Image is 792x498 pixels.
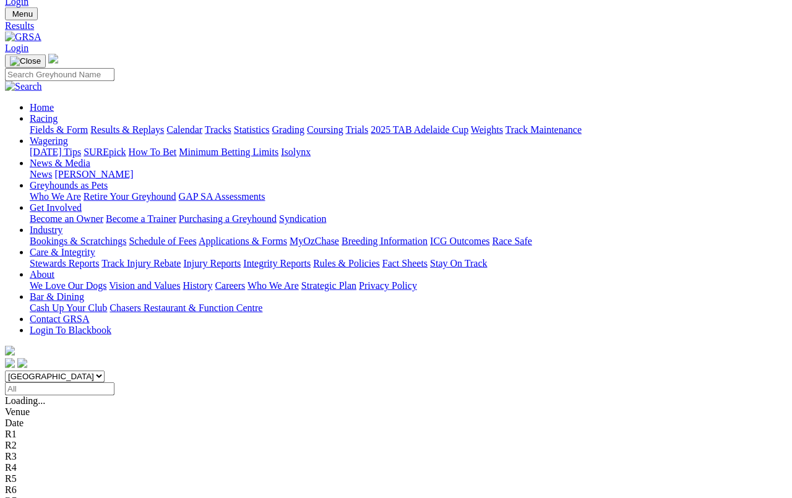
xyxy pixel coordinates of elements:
[5,20,787,32] a: Results
[281,147,311,157] a: Isolynx
[313,258,380,268] a: Rules & Policies
[30,191,81,202] a: Who We Are
[205,124,231,135] a: Tracks
[183,280,212,291] a: History
[5,440,787,451] div: R2
[30,213,787,225] div: Get Involved
[30,225,62,235] a: Industry
[110,303,262,313] a: Chasers Restaurant & Function Centre
[430,236,489,246] a: ICG Outcomes
[30,169,52,179] a: News
[506,124,582,135] a: Track Maintenance
[90,124,164,135] a: Results & Replays
[30,135,68,146] a: Wagering
[30,191,787,202] div: Greyhounds as Pets
[247,280,299,291] a: Who We Are
[5,32,41,43] img: GRSA
[30,303,107,313] a: Cash Up Your Club
[179,213,277,224] a: Purchasing a Greyhound
[30,180,108,191] a: Greyhounds as Pets
[129,147,177,157] a: How To Bet
[5,382,114,395] input: Select date
[30,158,90,168] a: News & Media
[5,418,787,429] div: Date
[30,236,126,246] a: Bookings & Scratchings
[290,236,339,246] a: MyOzChase
[30,124,88,135] a: Fields & Form
[30,258,99,268] a: Stewards Reports
[84,191,176,202] a: Retire Your Greyhound
[5,451,787,462] div: R3
[30,147,81,157] a: [DATE] Tips
[101,258,181,268] a: Track Injury Rebate
[30,213,103,224] a: Become an Owner
[48,54,58,64] img: logo-grsa-white.png
[30,236,787,247] div: Industry
[382,258,428,268] a: Fact Sheets
[5,358,15,368] img: facebook.svg
[30,102,54,113] a: Home
[5,484,787,496] div: R6
[272,124,304,135] a: Grading
[30,291,84,302] a: Bar & Dining
[30,269,54,280] a: About
[5,462,787,473] div: R4
[30,258,787,269] div: Care & Integrity
[30,202,82,213] a: Get Involved
[215,280,245,291] a: Careers
[5,54,46,68] button: Toggle navigation
[30,303,787,314] div: Bar & Dining
[5,473,787,484] div: R5
[30,325,111,335] a: Login To Blackbook
[5,7,38,20] button: Toggle navigation
[234,124,270,135] a: Statistics
[166,124,202,135] a: Calendar
[5,81,42,92] img: Search
[371,124,468,135] a: 2025 TAB Adelaide Cup
[5,406,787,418] div: Venue
[307,124,343,135] a: Coursing
[30,280,106,291] a: We Love Our Dogs
[10,56,41,66] img: Close
[430,258,487,268] a: Stay On Track
[279,213,326,224] a: Syndication
[12,9,33,19] span: Menu
[30,280,787,291] div: About
[30,147,787,158] div: Wagering
[5,43,28,53] a: Login
[183,258,241,268] a: Injury Reports
[179,147,278,157] a: Minimum Betting Limits
[30,113,58,124] a: Racing
[301,280,356,291] a: Strategic Plan
[199,236,287,246] a: Applications & Forms
[243,258,311,268] a: Integrity Reports
[109,280,180,291] a: Vision and Values
[129,236,196,246] a: Schedule of Fees
[471,124,503,135] a: Weights
[84,147,126,157] a: SUREpick
[30,169,787,180] div: News & Media
[5,429,787,440] div: R1
[54,169,133,179] a: [PERSON_NAME]
[30,247,95,257] a: Care & Integrity
[5,68,114,81] input: Search
[492,236,532,246] a: Race Safe
[17,358,27,368] img: twitter.svg
[106,213,176,224] a: Become a Trainer
[30,124,787,135] div: Racing
[179,191,265,202] a: GAP SA Assessments
[5,346,15,356] img: logo-grsa-white.png
[5,395,45,406] span: Loading...
[345,124,368,135] a: Trials
[359,280,417,291] a: Privacy Policy
[342,236,428,246] a: Breeding Information
[30,314,89,324] a: Contact GRSA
